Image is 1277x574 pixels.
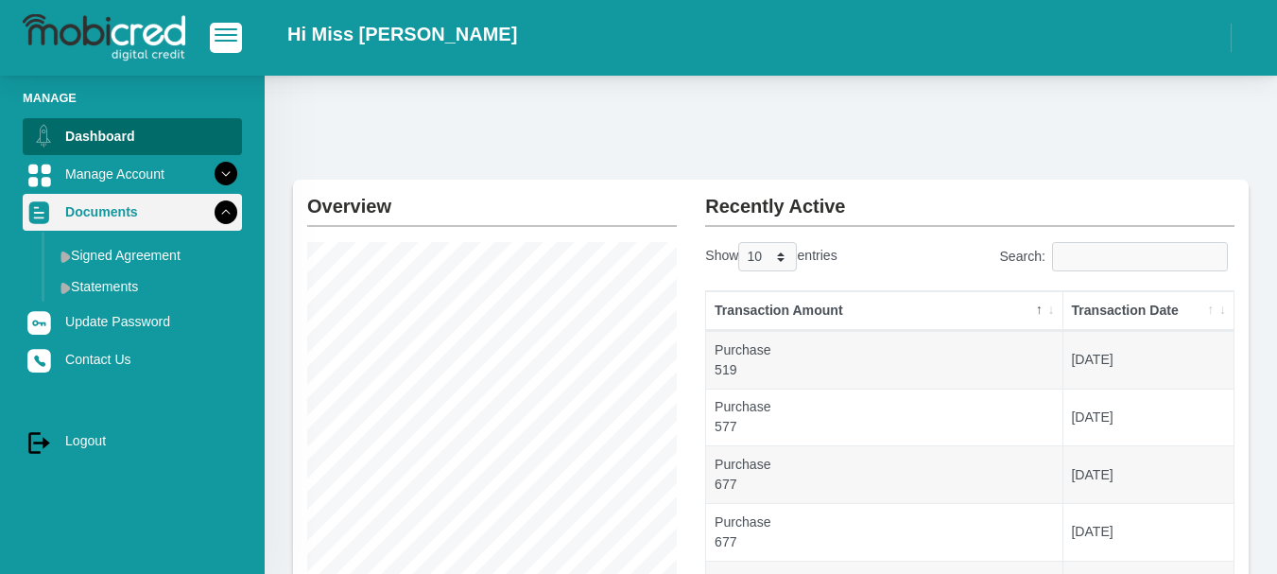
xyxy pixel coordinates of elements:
label: Show entries [705,242,837,271]
h2: Hi Miss [PERSON_NAME] [287,23,517,45]
li: Manage [23,89,242,107]
td: [DATE] [1063,503,1234,561]
h2: Recently Active [705,180,1234,217]
th: Transaction Date: activate to sort column ascending [1063,291,1234,331]
a: Manage Account [23,156,242,192]
label: Search: [999,242,1234,271]
h2: Overview [307,180,677,217]
select: Showentries [738,242,797,271]
th: Transaction Amount: activate to sort column descending [706,291,1062,331]
img: menu arrow [60,282,71,294]
img: menu arrow [60,251,71,263]
img: logo-mobicred.svg [23,14,185,61]
a: Logout [23,423,242,459]
td: Purchase 577 [706,389,1062,446]
a: Update Password [23,304,242,339]
td: [DATE] [1063,331,1234,389]
a: Signed Agreement [53,240,242,270]
td: Purchase 677 [706,503,1062,561]
a: Documents [23,194,242,230]
a: Contact Us [23,341,242,377]
a: Statements [53,271,242,302]
td: Purchase 519 [706,331,1062,389]
td: [DATE] [1063,445,1234,503]
a: Dashboard [23,118,242,154]
input: Search: [1052,242,1228,271]
td: [DATE] [1063,389,1234,446]
td: Purchase 677 [706,445,1062,503]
